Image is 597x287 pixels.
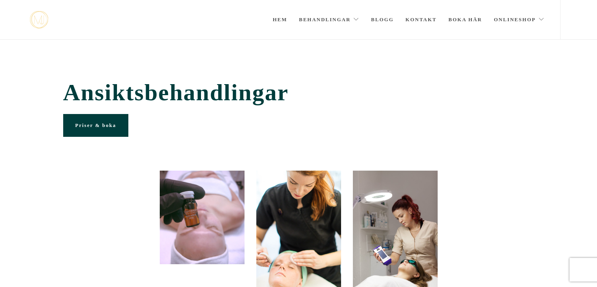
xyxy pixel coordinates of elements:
img: mjstudio [30,11,48,29]
a: Priser & boka [63,114,128,137]
span: Priser & boka [75,122,116,128]
a: mjstudio mjstudio mjstudio [30,11,48,29]
span: Ansiktsbehandlingar [63,79,534,106]
img: 20200316_113429315_iOS [160,171,245,265]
